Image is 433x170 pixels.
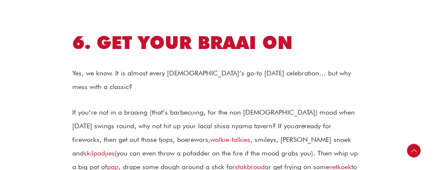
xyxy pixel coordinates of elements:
[72,32,361,54] h2: 6. Get Your Braai On
[72,66,361,94] p: Yes, we know. It is almost every [DEMOGRAPHIC_DATA]’s go-to [DATE] celebration… but why mess with...
[84,149,115,157] a: skilpadjies
[210,135,250,144] a: walkie-talkies
[294,122,304,130] em: are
